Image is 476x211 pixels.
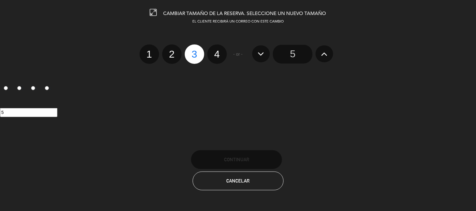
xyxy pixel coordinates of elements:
input: 2 [17,86,21,90]
label: 2 [14,84,28,94]
span: Cancelar [227,178,250,183]
input: 1 [4,86,8,90]
button: Cancelar [193,172,284,190]
label: 2 [162,44,182,64]
span: - or - [233,51,243,58]
span: CAMBIAR TAMAÑO DE LA RESERVA. SELECCIONE UN NUEVO TAMAÑO [163,11,326,16]
label: 4 [41,84,55,94]
label: 3 [185,44,204,64]
span: Continuar [224,157,249,162]
button: Continuar [191,150,282,169]
span: EL CLIENTE RECIBIRÁ UN CORREO CON ESTE CAMBIO [192,20,284,23]
label: 3 [28,84,41,94]
input: 4 [45,86,49,90]
input: 3 [31,86,35,90]
label: 1 [140,44,159,64]
label: 4 [207,44,227,64]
